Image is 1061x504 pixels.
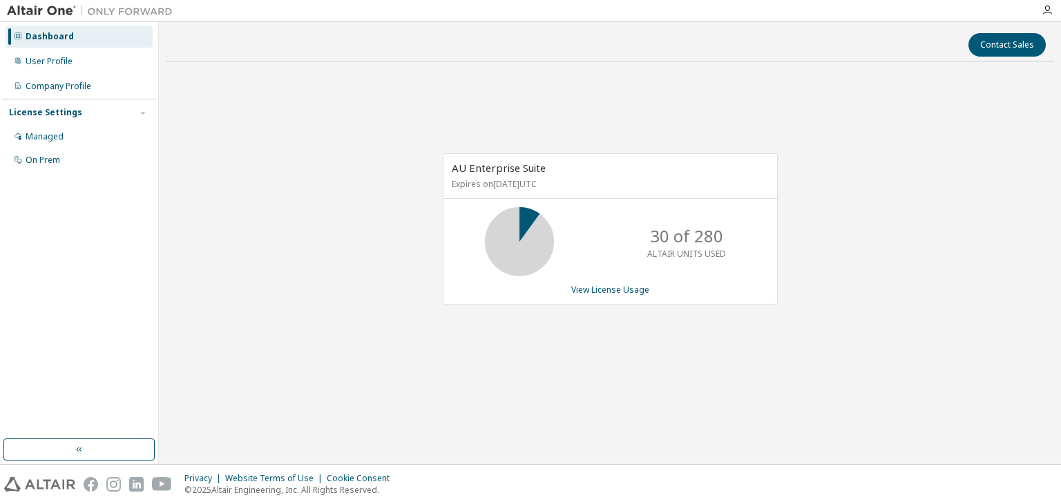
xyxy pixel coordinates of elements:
[106,477,121,492] img: instagram.svg
[26,81,91,92] div: Company Profile
[327,473,398,484] div: Cookie Consent
[647,248,726,260] p: ALTAIR UNITS USED
[184,473,225,484] div: Privacy
[7,4,180,18] img: Altair One
[129,477,144,492] img: linkedin.svg
[26,131,64,142] div: Managed
[26,31,74,42] div: Dashboard
[650,224,723,248] p: 30 of 280
[26,56,73,67] div: User Profile
[225,473,327,484] div: Website Terms of Use
[452,178,765,190] p: Expires on [DATE] UTC
[152,477,172,492] img: youtube.svg
[26,155,60,166] div: On Prem
[968,33,1046,57] button: Contact Sales
[9,107,82,118] div: License Settings
[184,484,398,496] p: © 2025 Altair Engineering, Inc. All Rights Reserved.
[4,477,75,492] img: altair_logo.svg
[84,477,98,492] img: facebook.svg
[452,161,546,175] span: AU Enterprise Suite
[571,284,649,295] a: View License Usage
